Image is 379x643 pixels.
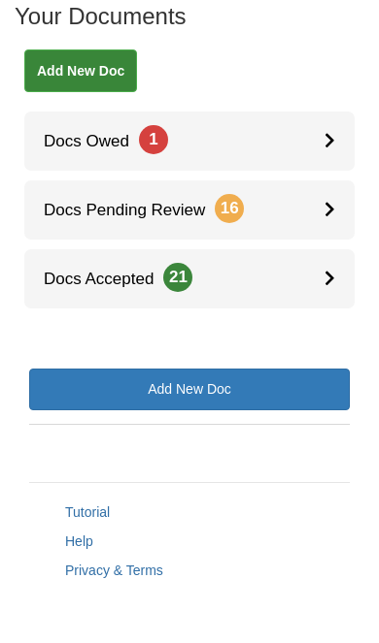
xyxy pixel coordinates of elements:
span: 21 [163,263,192,292]
a: Privacy & Terms [65,563,163,578]
a: Add New Doc [24,49,137,92]
a: Docs Pending Review16 [24,180,355,240]
span: Docs Accepted [24,270,192,288]
a: Add New Doc [29,369,350,410]
span: 1 [139,125,168,154]
a: Docs Accepted21 [24,249,355,308]
span: 16 [215,194,244,223]
a: Tutorial [65,504,110,520]
span: Docs Pending Review [24,201,244,219]
span: Docs Owed [24,132,168,150]
a: Docs Owed1 [24,112,355,171]
a: Help [65,533,93,549]
h1: Your Documents [15,4,364,48]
